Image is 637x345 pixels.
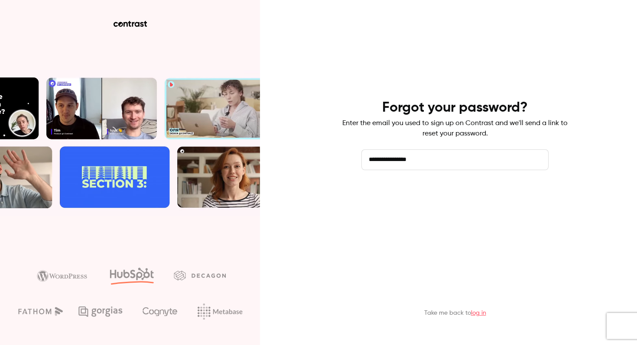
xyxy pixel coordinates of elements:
a: log in [471,310,486,316]
p: Take me back to [424,309,486,317]
h4: Forgot your password? [382,99,528,116]
button: Send reset email [361,184,549,205]
img: decagon [174,271,226,280]
p: Enter the email you used to sign up on Contrast and we'll send a link to reset your password. [342,118,568,139]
